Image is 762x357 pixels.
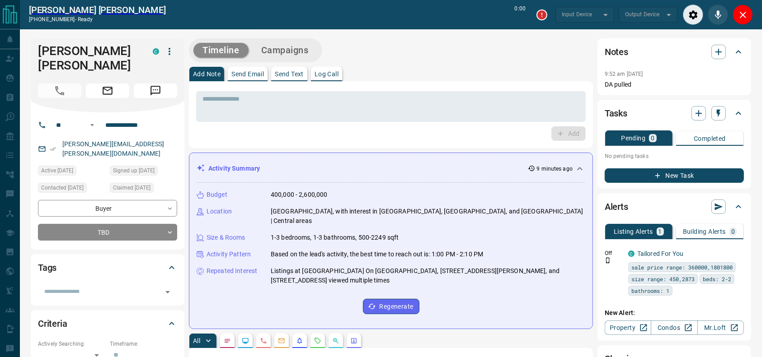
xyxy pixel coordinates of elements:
div: Notes [605,41,744,63]
button: Open [87,120,98,130]
span: beds: 2-2 [703,274,731,283]
svg: Agent Actions [350,337,357,344]
div: Audio Settings [683,5,703,25]
p: Pending [621,135,645,141]
div: Sun Aug 10 2025 [38,166,105,178]
p: Actively Searching: [38,340,105,348]
span: sale price range: 360000,1801800 [631,263,733,272]
p: New Alert: [605,308,744,318]
button: Regenerate [363,299,419,314]
div: Criteria [38,313,177,334]
span: bathrooms: 1 [631,286,669,295]
p: Repeated Interest [207,266,257,276]
h2: Tags [38,260,56,275]
p: Activity Pattern [207,250,251,259]
svg: Push Notification Only [605,257,611,264]
p: [PHONE_NUMBER] - [29,15,166,23]
p: Add Note [193,71,221,77]
div: Activity Summary9 minutes ago [197,160,585,177]
div: Tags [38,257,177,278]
span: Claimed [DATE] [113,183,151,192]
p: Timeframe: [110,340,177,348]
span: Contacted [DATE] [41,183,84,192]
button: Open [161,286,174,298]
p: Off [605,249,623,257]
svg: Listing Alerts [296,337,303,344]
p: Based on the lead's activity, the best time to reach out is: 1:00 PM - 2:10 PM [271,250,483,259]
p: [GEOGRAPHIC_DATA], with interest in [GEOGRAPHIC_DATA], [GEOGRAPHIC_DATA], and [GEOGRAPHIC_DATA] |... [271,207,585,226]
span: Active [DATE] [41,166,73,175]
svg: Calls [260,337,267,344]
svg: Lead Browsing Activity [242,337,249,344]
p: Location [207,207,232,216]
p: Listing Alerts [614,228,653,235]
p: Log Call [315,71,339,77]
div: Buyer [38,200,177,217]
p: Listings at [GEOGRAPHIC_DATA] On [GEOGRAPHIC_DATA], [STREET_ADDRESS][PERSON_NAME], and [STREET_AD... [271,266,585,285]
div: Alerts [605,196,744,218]
span: Email [86,83,129,98]
a: Condos [651,320,697,335]
span: Signed up [DATE] [113,166,155,175]
p: 9 minutes ago [537,165,573,173]
a: Mr.Loft [697,320,744,335]
a: Property [605,320,651,335]
p: 0 [731,228,735,235]
p: Completed [694,135,726,142]
p: 1-3 bedrooms, 1-3 bathrooms, 500-2249 sqft [271,233,399,242]
div: Tasks [605,102,744,124]
div: Sun Aug 10 2025 [38,183,105,195]
svg: Notes [224,337,231,344]
h2: Alerts [605,199,628,214]
p: 9:52 am [DATE] [605,71,643,77]
p: Building Alerts [683,228,726,235]
p: 0:00 [515,5,526,25]
p: 1 [659,228,662,235]
span: Message [134,83,177,98]
h2: Criteria [38,316,67,331]
p: All [193,338,200,344]
p: DA pulled [605,80,744,89]
p: Send Text [275,71,304,77]
div: Sun Aug 10 2025 [110,166,177,178]
p: 0 [651,135,654,141]
p: Send Email [231,71,264,77]
div: TBD [38,224,177,241]
span: Call [38,83,81,98]
a: [PERSON_NAME][EMAIL_ADDRESS][PERSON_NAME][DOMAIN_NAME] [62,140,165,157]
span: ready [78,16,93,23]
div: Mute [708,5,728,25]
svg: Opportunities [332,337,339,344]
button: Campaigns [252,43,318,58]
p: Size & Rooms [207,233,245,242]
p: Budget [207,190,227,199]
h2: Tasks [605,106,627,121]
div: condos.ca [153,48,159,55]
p: Activity Summary [208,164,260,173]
div: Sun Aug 10 2025 [110,183,177,195]
div: Close [733,5,753,25]
h2: Notes [605,45,628,59]
svg: Requests [314,337,321,344]
svg: Email Verified [50,146,56,152]
h1: [PERSON_NAME] [PERSON_NAME] [38,44,139,73]
a: Tailored For You [637,250,683,257]
div: condos.ca [628,250,635,257]
button: New Task [605,168,744,183]
p: 400,000 - 2,600,000 [271,190,328,199]
span: size range: 450,2873 [631,274,695,283]
p: No pending tasks [605,149,744,163]
svg: Emails [278,337,285,344]
a: [PERSON_NAME] [PERSON_NAME] [29,5,166,15]
button: Timeline [193,43,249,58]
